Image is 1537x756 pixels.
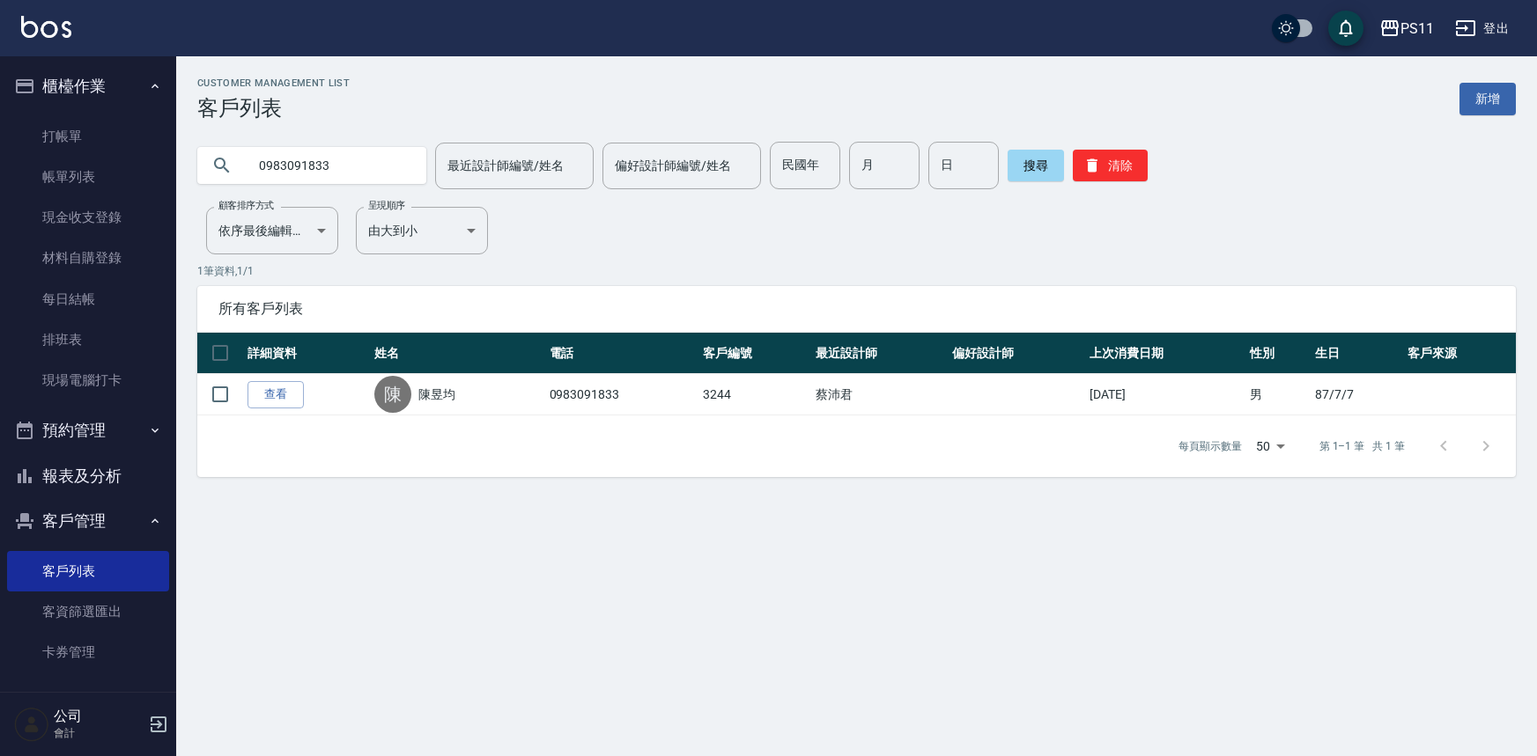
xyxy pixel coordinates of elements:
td: 87/7/7 [1311,374,1403,415]
a: 材料自購登錄 [7,238,169,278]
td: 3244 [698,374,811,415]
button: 搜尋 [1008,150,1064,181]
label: 顧客排序方式 [218,199,274,212]
input: 搜尋關鍵字 [247,142,412,189]
th: 姓名 [370,333,544,374]
a: 排班表 [7,319,169,360]
span: 所有客戶列表 [218,300,1495,318]
button: 櫃檯作業 [7,63,169,109]
th: 客戶編號 [698,333,811,374]
p: 1 筆資料, 1 / 1 [197,263,1516,279]
a: 每日結帳 [7,279,169,319]
td: [DATE] [1085,374,1246,415]
th: 上次消費日期 [1085,333,1246,374]
a: 現金收支登錄 [7,197,169,238]
a: 客資篩選匯出 [7,591,169,632]
button: 行銷工具 [7,680,169,726]
th: 電話 [545,333,698,374]
td: 蔡沛君 [811,374,948,415]
button: PS11 [1372,11,1441,47]
label: 呈現順序 [368,199,405,212]
a: 客戶列表 [7,551,169,591]
button: 報表及分析 [7,453,169,499]
th: 客戶來源 [1403,333,1516,374]
h5: 公司 [54,708,144,725]
div: 50 [1249,422,1291,470]
p: 每頁顯示數量 [1179,438,1242,454]
div: 依序最後編輯時間 [206,207,338,254]
a: 帳單列表 [7,157,169,197]
button: save [1328,11,1363,46]
a: 卡券管理 [7,632,169,672]
div: 陳 [374,376,411,413]
a: 新增 [1459,83,1516,115]
button: 預約管理 [7,407,169,453]
a: 查看 [248,381,304,408]
th: 性別 [1245,333,1311,374]
p: 第 1–1 筆 共 1 筆 [1319,438,1405,454]
button: 客戶管理 [7,498,169,544]
td: 男 [1245,374,1311,415]
th: 最近設計師 [811,333,948,374]
h3: 客戶列表 [197,96,350,121]
a: 陳昱均 [418,385,455,403]
button: 清除 [1073,150,1148,181]
div: PS11 [1400,18,1434,40]
a: 現場電腦打卡 [7,360,169,400]
button: 登出 [1448,12,1516,45]
h2: Customer Management List [197,77,350,89]
div: 由大到小 [356,207,488,254]
th: 詳細資料 [243,333,370,374]
th: 偏好設計師 [948,333,1084,374]
a: 打帳單 [7,116,169,157]
th: 生日 [1311,333,1403,374]
td: 0983091833 [545,374,698,415]
img: Logo [21,16,71,38]
p: 會計 [54,725,144,741]
img: Person [14,707,49,742]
